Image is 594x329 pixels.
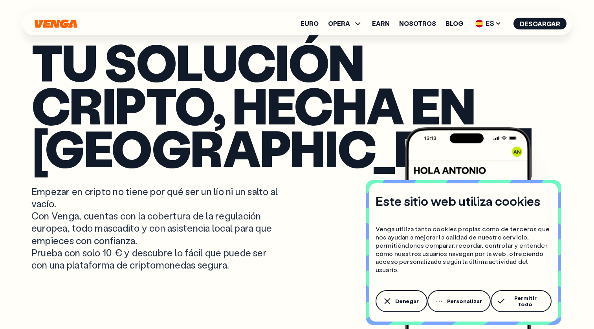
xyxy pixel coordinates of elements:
[513,18,566,29] button: Descargar
[508,295,543,307] span: Permitir todo
[372,20,390,27] a: Earn
[31,40,563,170] p: Tu solución cripto, hecha en [GEOGRAPHIC_DATA]
[445,20,463,27] a: Blog
[447,298,482,304] span: Personalizar
[328,19,363,28] span: OPERA
[473,17,504,30] span: ES
[491,290,552,312] button: Permitir todo
[399,20,436,27] a: Nosotros
[34,19,78,28] svg: Inicio
[427,290,491,312] button: Personalizar
[376,225,552,274] p: Venga utiliza tanto cookies propias como de terceros que nos ayudan a mejorar la calidad de nuest...
[475,20,483,27] img: flag-es
[376,290,427,312] button: Denegar
[31,185,280,271] p: Empezar en cripto no tiene por qué ser un lío ni un salto al vacío. Con Venga, cuentas con la cob...
[376,193,540,209] h4: Este sitio web utiliza cookies
[301,20,319,27] a: Euro
[395,298,419,304] span: Denegar
[328,20,350,27] span: OPERA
